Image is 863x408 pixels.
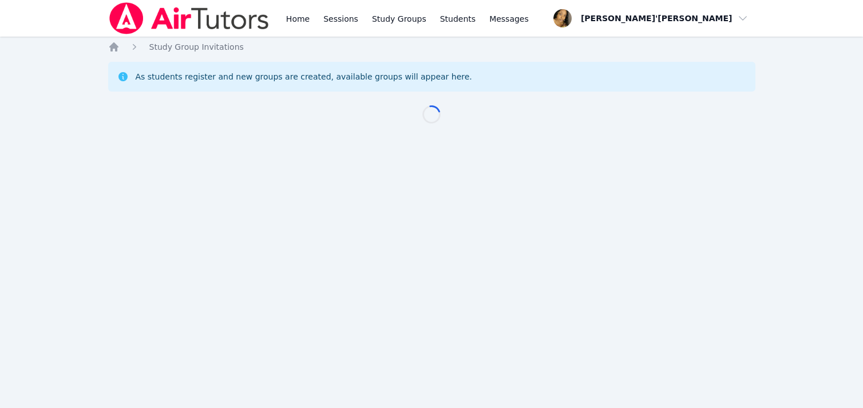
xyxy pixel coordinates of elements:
span: Messages [489,13,529,25]
nav: Breadcrumb [108,41,755,53]
span: Study Group Invitations [149,42,244,52]
div: As students register and new groups are created, available groups will appear here. [136,71,472,82]
img: Air Tutors [108,2,270,34]
a: Study Group Invitations [149,41,244,53]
